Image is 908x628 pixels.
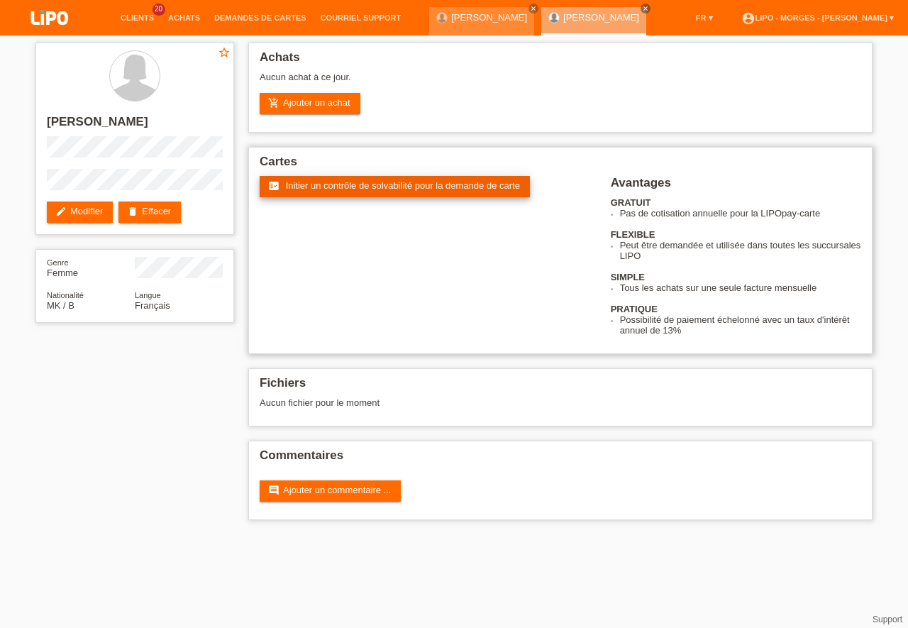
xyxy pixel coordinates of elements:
div: Aucun fichier pour le moment [260,397,693,408]
a: editModifier [47,202,113,223]
b: PRATIQUE [611,304,658,314]
a: close [528,4,538,13]
li: Peut être demandée et utilisée dans toutes les succursales LIPO [620,240,861,261]
span: 20 [153,4,165,16]
i: delete [127,206,138,217]
span: Genre [47,258,69,267]
i: close [642,5,649,12]
i: add_shopping_cart [268,97,279,109]
span: Initier un contrôle de solvabilité pour la demande de carte [286,180,520,191]
h2: Achats [260,50,861,72]
h2: Fichiers [260,376,861,397]
div: Femme [47,257,135,278]
a: close [641,4,650,13]
a: add_shopping_cartAjouter un achat [260,93,360,114]
span: Macédoine / B / 26.11.2021 [47,300,74,311]
a: LIPO pay [14,29,85,40]
li: Pas de cotisation annuelle pour la LIPOpay-carte [620,208,861,219]
i: account_circle [741,11,755,26]
a: star_border [218,46,231,61]
a: Demandes de cartes [207,13,314,22]
a: Support [873,615,902,624]
span: Français [135,300,170,311]
a: FR ▾ [689,13,720,22]
b: GRATUIT [611,197,651,208]
i: close [530,5,537,12]
i: comment [268,485,279,496]
a: commentAjouter un commentaire ... [260,480,401,502]
span: Langue [135,291,161,299]
span: Nationalité [47,291,84,299]
a: Achats [161,13,207,22]
i: star_border [218,46,231,59]
div: Aucun achat à ce jour. [260,72,861,93]
a: fact_check Initier un contrôle de solvabilité pour la demande de carte [260,176,530,197]
a: account_circleLIPO - Morges - [PERSON_NAME] ▾ [734,13,901,22]
i: edit [55,206,67,217]
b: SIMPLE [611,272,645,282]
h2: Avantages [611,176,861,197]
li: Tous les achats sur une seule facture mensuelle [620,282,861,293]
i: fact_check [268,180,279,192]
a: [PERSON_NAME] [451,12,527,23]
li: Possibilité de paiement échelonné avec un taux d'intérêt annuel de 13% [620,314,861,336]
h2: Commentaires [260,448,861,470]
a: Courriel Support [314,13,408,22]
a: Clients [113,13,161,22]
h2: [PERSON_NAME] [47,115,223,136]
a: [PERSON_NAME] [563,12,639,23]
h2: Cartes [260,155,861,176]
b: FLEXIBLE [611,229,655,240]
a: deleteEffacer [118,202,181,223]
